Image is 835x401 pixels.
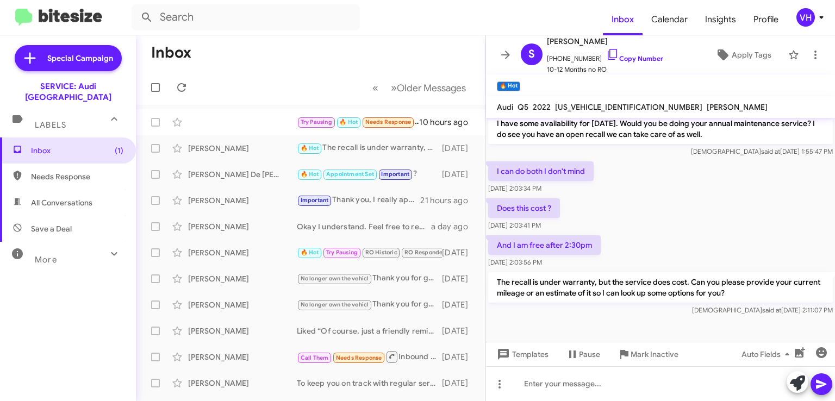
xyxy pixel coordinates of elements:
[488,258,542,266] span: [DATE] 2:03:56 PM
[488,114,833,144] p: I have some availability for [DATE]. Would you be doing your annual maintenance service? I do see...
[297,221,431,232] div: Okay I understand. Feel free to reach out if I can help in the future!👍
[745,4,787,35] a: Profile
[384,77,472,99] button: Next
[404,249,470,256] span: RO Responded Historic
[188,169,297,180] div: [PERSON_NAME] De [PERSON_NAME]
[372,81,378,95] span: «
[188,352,297,362] div: [PERSON_NAME]
[547,64,663,75] span: 10-12 Months no RO
[366,77,385,99] button: Previous
[533,102,551,112] span: 2022
[297,298,442,311] div: Thank you for getting back to me. I will update my records.
[442,378,477,389] div: [DATE]
[301,197,329,204] span: Important
[391,81,397,95] span: »
[188,299,297,310] div: [PERSON_NAME]
[547,35,663,48] span: [PERSON_NAME]
[397,82,466,94] span: Older Messages
[488,221,541,229] span: [DATE] 2:03:41 PM
[31,223,72,234] span: Save a Deal
[518,102,528,112] span: Q5
[35,120,66,130] span: Labels
[381,171,409,178] span: Important
[297,194,420,206] div: Thank you, I really appreciate your time and feedback!
[115,145,123,156] span: (1)
[31,171,123,182] span: Needs Response
[326,249,358,256] span: Try Pausing
[188,325,297,336] div: [PERSON_NAME]
[297,116,419,128] div: Mileage is 31,008. Thanks!
[420,195,477,206] div: 21 hours ago
[442,143,477,154] div: [DATE]
[692,306,833,314] span: [DEMOGRAPHIC_DATA] [DATE] 2:11:07 PM
[31,197,92,208] span: All Conversations
[301,354,329,361] span: Call Them
[188,247,297,258] div: [PERSON_NAME]
[297,272,442,285] div: Thank you for getting back to me. I will update my records.
[326,171,374,178] span: Appointment Set
[442,169,477,180] div: [DATE]
[733,344,802,364] button: Auto Fields
[297,325,442,336] div: Liked “Of course, just a friendly reminder. Let me know if I can help in the future.”
[297,378,442,389] div: To keep you on track with regular service maintenance on your vehicle, we recommend from 1 year o...
[442,299,477,310] div: [DATE]
[528,46,535,63] span: S
[703,45,783,65] button: Apply Tags
[15,45,122,71] a: Special Campaign
[188,221,297,232] div: [PERSON_NAME]
[35,255,57,265] span: More
[188,195,297,206] div: [PERSON_NAME]
[609,344,687,364] button: Mark Inactive
[132,4,360,30] input: Search
[796,8,815,27] div: VH
[606,54,663,62] a: Copy Number
[486,344,557,364] button: Templates
[631,344,678,364] span: Mark Inactive
[442,273,477,284] div: [DATE]
[442,325,477,336] div: [DATE]
[365,249,397,256] span: RO Historic
[297,350,442,364] div: Inbound Call
[488,235,601,255] p: And I am free after 2:30pm
[301,145,319,152] span: 🔥 Hot
[732,45,771,65] span: Apply Tags
[488,161,594,181] p: I can do both I don't mind
[495,344,549,364] span: Templates
[643,4,696,35] a: Calendar
[497,82,520,91] small: 🔥 Hot
[555,102,702,112] span: [US_VEHICLE_IDENTIFICATION_NUMBER]
[696,4,745,35] a: Insights
[741,344,794,364] span: Auto Fields
[297,142,442,154] div: The recall is under warranty, but the service does cost. Can you please provide your current mile...
[365,118,412,126] span: Needs Response
[151,44,191,61] h1: Inbox
[497,102,513,112] span: Audi
[761,147,780,155] span: said at
[301,118,332,126] span: Try Pausing
[691,147,833,155] span: [DEMOGRAPHIC_DATA] [DATE] 1:55:47 PM
[442,352,477,362] div: [DATE]
[603,4,643,35] a: Inbox
[431,221,477,232] div: a day ago
[297,168,442,180] div: ?
[31,145,123,156] span: Inbox
[188,143,297,154] div: [PERSON_NAME]
[488,184,541,192] span: [DATE] 2:03:34 PM
[297,246,442,259] div: First, can you provide your current mileage or an estimate of it so I can look at the options for...
[579,344,600,364] span: Pause
[301,275,369,282] span: No longer own the vehicl
[547,48,663,64] span: [PHONE_NUMBER]
[787,8,823,27] button: VH
[707,102,768,112] span: [PERSON_NAME]
[336,354,382,361] span: Needs Response
[442,247,477,258] div: [DATE]
[557,344,609,364] button: Pause
[188,378,297,389] div: [PERSON_NAME]
[301,301,369,308] span: No longer own the vehicl
[301,171,319,178] span: 🔥 Hot
[762,306,781,314] span: said at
